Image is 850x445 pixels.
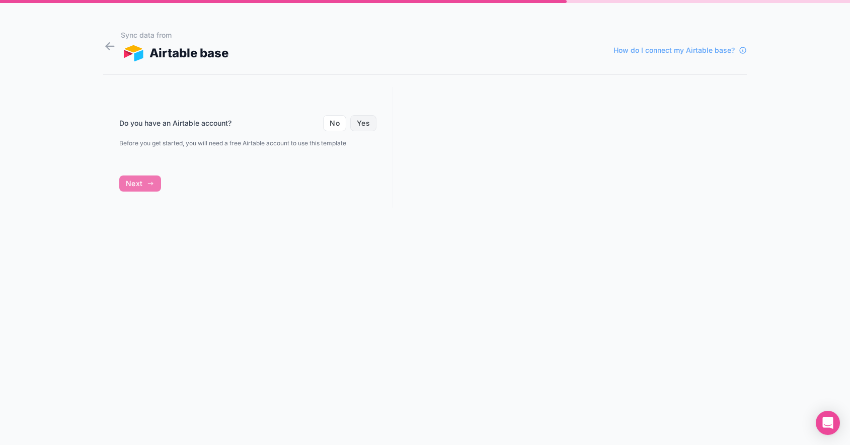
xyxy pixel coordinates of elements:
[121,30,228,40] h1: Sync data from
[816,411,840,435] div: Open Intercom Messenger
[119,139,376,147] p: Before you get started, you will need a free Airtable account to use this template
[121,45,145,61] img: AIRTABLE
[613,45,735,55] span: How do I connect my Airtable base?
[121,44,228,62] div: Airtable base
[613,45,747,55] a: How do I connect my Airtable base?
[350,115,376,131] button: Yes
[119,118,231,128] label: Do you have an Airtable account?
[323,115,346,131] button: No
